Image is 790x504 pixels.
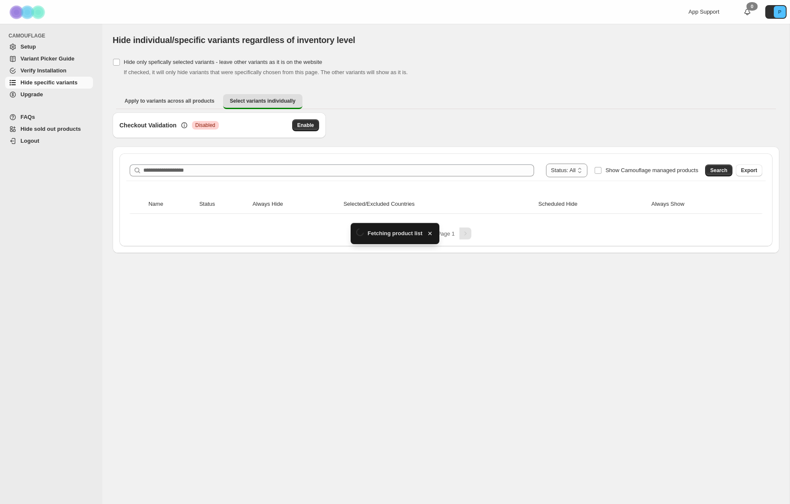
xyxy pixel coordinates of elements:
a: 0 [743,8,752,16]
a: FAQs [5,111,93,123]
span: Avatar with initials P [774,6,786,18]
button: Enable [292,119,319,131]
span: Fetching product list [368,229,423,238]
th: Status [197,195,250,214]
span: Hide individual/specific variants regardless of inventory level [113,35,355,45]
span: Enable [297,122,314,129]
a: Hide specific variants [5,77,93,89]
th: Always Hide [250,195,341,214]
span: App Support [688,9,719,15]
div: 0 [746,2,758,11]
button: Search [705,164,732,176]
th: Name [146,195,197,214]
div: Select variants individually [113,112,779,253]
th: Always Show [649,195,746,214]
button: Avatar with initials P [765,5,787,19]
th: Scheduled Hide [536,195,649,214]
span: Verify Installation [20,67,67,74]
button: Select variants individually [223,94,302,109]
span: Search [710,167,727,174]
a: Variant Picker Guide [5,53,93,65]
a: Setup [5,41,93,53]
span: Export [741,167,757,174]
th: Selected/Excluded Countries [341,195,536,214]
span: Page 1 [437,230,455,237]
span: If checked, it will only hide variants that were specifically chosen from this page. The other va... [124,69,408,75]
nav: Pagination [126,228,766,239]
span: Hide only spefically selected variants - leave other variants as it is on the website [124,59,322,65]
span: Apply to variants across all products [125,98,215,104]
span: Logout [20,138,39,144]
img: Camouflage [7,0,49,24]
button: Apply to variants across all products [118,94,221,108]
span: CAMOUFLAGE [9,32,96,39]
span: Show Camouflage managed products [605,167,698,173]
span: Setup [20,43,36,50]
a: Logout [5,135,93,147]
span: Variant Picker Guide [20,55,74,62]
span: Hide sold out products [20,126,81,132]
span: Disabled [195,122,215,129]
a: Hide sold out products [5,123,93,135]
text: P [778,9,781,14]
span: Hide specific variants [20,79,78,86]
h3: Checkout Validation [119,121,177,130]
span: Select variants individually [230,98,296,104]
button: Export [736,164,762,176]
span: Upgrade [20,91,43,98]
a: Upgrade [5,89,93,101]
a: Verify Installation [5,65,93,77]
span: FAQs [20,114,35,120]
